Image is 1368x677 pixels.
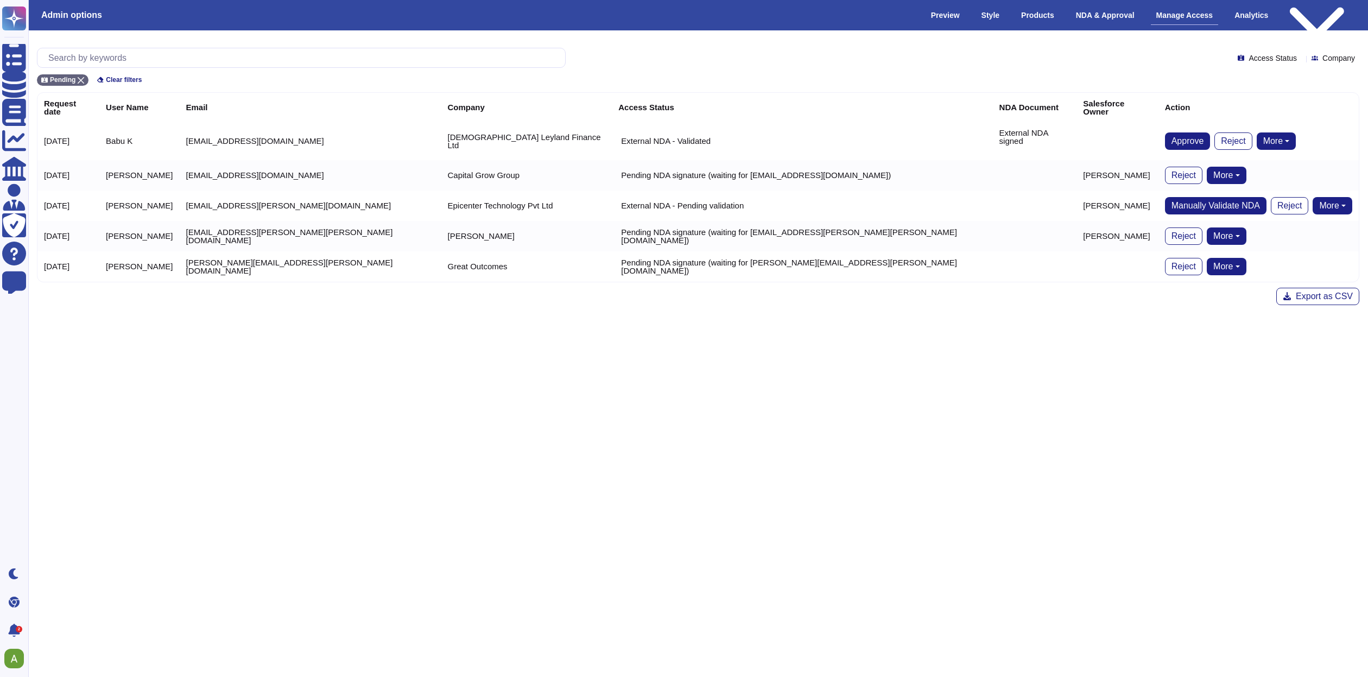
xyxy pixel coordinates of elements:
[50,77,75,83] span: Pending
[1322,54,1355,62] span: Company
[99,251,179,282] td: [PERSON_NAME]
[43,48,565,67] input: Search by keywords
[1076,93,1158,122] th: Salesforce Owner
[441,122,612,160] td: [DEMOGRAPHIC_DATA] Leyland Finance Ltd
[16,626,22,632] div: 2
[1257,132,1296,150] button: More
[1171,262,1196,271] span: Reject
[99,191,179,221] td: [PERSON_NAME]
[1296,292,1353,301] span: Export as CSV
[37,251,99,282] td: [DATE]
[179,160,441,191] td: [EMAIL_ADDRESS][DOMAIN_NAME]
[621,171,891,179] p: Pending NDA signature (waiting for [EMAIL_ADDRESS][DOMAIN_NAME])
[99,93,179,122] th: User Name
[441,221,612,251] td: [PERSON_NAME]
[2,647,31,670] button: user
[621,201,744,210] p: External NDA - Pending validation
[1214,132,1252,150] button: Reject
[1207,167,1246,184] button: More
[999,129,1071,145] p: External NDA signed
[99,221,179,251] td: [PERSON_NAME]
[1076,160,1158,191] td: [PERSON_NAME]
[179,221,441,251] td: [EMAIL_ADDRESS][PERSON_NAME][PERSON_NAME][DOMAIN_NAME]
[621,258,986,275] p: Pending NDA signature (waiting for [PERSON_NAME][EMAIL_ADDRESS][PERSON_NAME][DOMAIN_NAME])
[1171,171,1196,180] span: Reject
[441,93,612,122] th: Company
[99,160,179,191] td: [PERSON_NAME]
[1076,221,1158,251] td: [PERSON_NAME]
[621,137,711,145] p: External NDA - Validated
[1165,132,1211,150] button: Approve
[976,6,1005,24] div: Style
[1271,197,1308,214] button: Reject
[99,122,179,160] td: Babu K
[1158,93,1359,122] th: Action
[1016,6,1060,24] div: Products
[1171,201,1260,210] span: Manually Validate NDA
[1165,167,1202,184] button: Reject
[441,191,612,221] td: Epicenter Technology Pvt Ltd
[1076,191,1158,221] td: [PERSON_NAME]
[1165,258,1202,275] button: Reject
[37,122,99,160] td: [DATE]
[441,160,612,191] td: Capital Grow Group
[1249,54,1297,62] span: Access Status
[179,122,441,160] td: [EMAIL_ADDRESS][DOMAIN_NAME]
[179,251,441,282] td: [PERSON_NAME][EMAIL_ADDRESS][PERSON_NAME][DOMAIN_NAME]
[179,93,441,122] th: Email
[37,160,99,191] td: [DATE]
[1165,227,1202,245] button: Reject
[621,228,986,244] p: Pending NDA signature (waiting for [EMAIL_ADDRESS][PERSON_NAME][PERSON_NAME][DOMAIN_NAME])
[41,10,102,20] h3: Admin options
[1221,137,1245,145] span: Reject
[993,93,1077,122] th: NDA Document
[1165,197,1266,214] button: Manually Validate NDA
[1277,201,1302,210] span: Reject
[37,221,99,251] td: [DATE]
[441,251,612,282] td: Great Outcomes
[1171,137,1204,145] span: Approve
[37,93,99,122] th: Request date
[612,93,992,122] th: Access Status
[1071,6,1140,24] div: NDA & Approval
[1276,288,1359,305] button: Export as CSV
[1229,6,1274,24] div: Analytics
[106,77,142,83] span: Clear filters
[1151,6,1219,25] div: Manage Access
[1313,197,1352,214] button: More
[926,6,965,24] div: Preview
[1171,232,1196,241] span: Reject
[179,191,441,221] td: [EMAIL_ADDRESS][PERSON_NAME][DOMAIN_NAME]
[1207,258,1246,275] button: More
[37,191,99,221] td: [DATE]
[4,649,24,668] img: user
[1207,227,1246,245] button: More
